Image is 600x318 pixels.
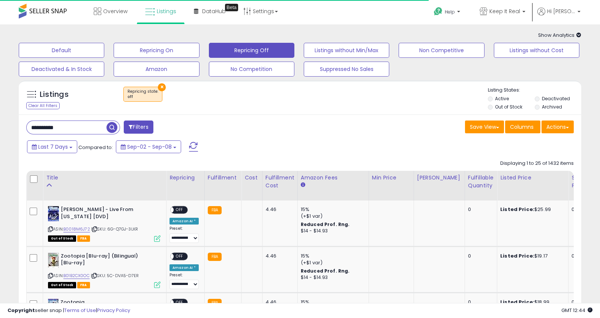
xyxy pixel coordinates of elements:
button: Amazon [114,62,199,77]
a: Help [428,1,468,24]
button: Listings without Min/Max [304,43,389,58]
button: Default [19,43,104,58]
span: Overview [103,8,127,15]
span: Hi [PERSON_NAME] [547,8,575,15]
span: DataHub [202,8,226,15]
button: Suppressed No Sales [304,62,389,77]
button: Repricing On [114,43,199,58]
a: Hi [PERSON_NAME] [537,8,580,24]
div: seller snap | | [7,307,130,314]
button: Listings without Cost [494,43,579,58]
span: Keep It Real [489,8,520,15]
button: No Competition [209,62,294,77]
button: Repricing Off [209,43,294,58]
span: Show Analytics [538,32,581,39]
div: Tooltip anchor [225,4,238,11]
i: Get Help [433,7,443,16]
button: Deactivated & In Stock [19,62,104,77]
strong: Copyright [7,307,35,314]
button: Non Competitive [399,43,484,58]
span: Help [445,9,455,15]
span: Listings [157,8,176,15]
